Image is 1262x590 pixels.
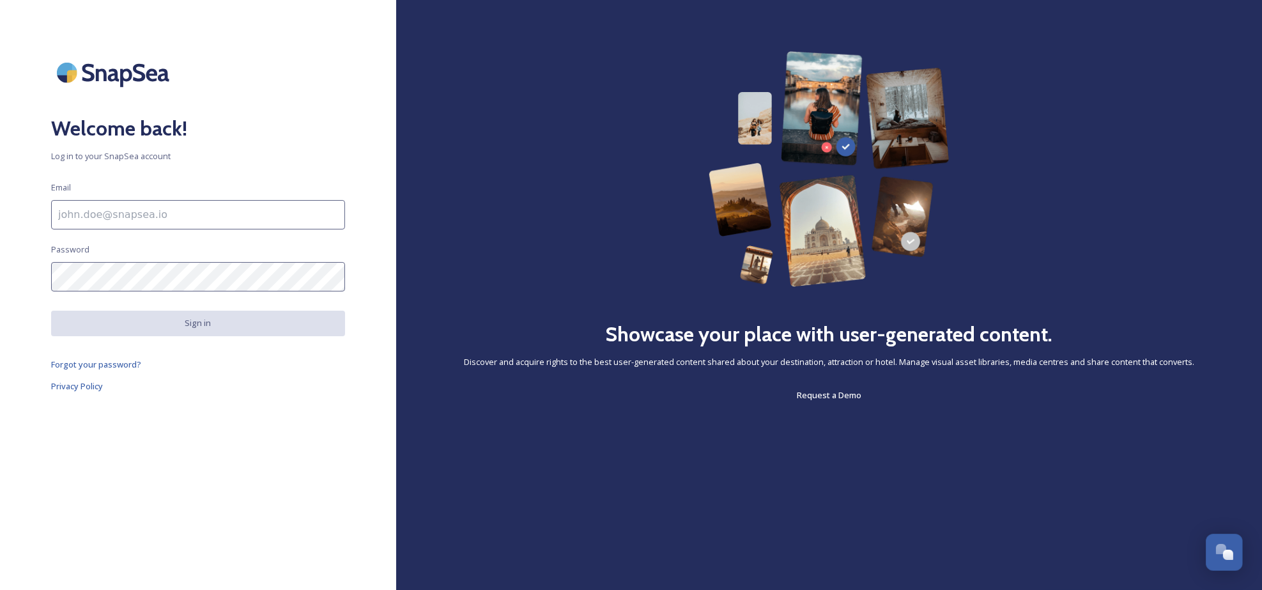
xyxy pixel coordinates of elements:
[51,182,71,194] span: Email
[606,319,1053,350] h2: Showcase your place with user-generated content.
[797,387,861,403] a: Request a Demo
[51,311,345,336] button: Sign in
[51,380,103,392] span: Privacy Policy
[1206,534,1243,571] button: Open Chat
[51,51,179,94] img: SnapSea Logo
[51,200,345,229] input: john.doe@snapsea.io
[51,378,345,394] a: Privacy Policy
[709,51,950,287] img: 63b42ca75bacad526042e722_Group%20154-p-800.png
[51,113,345,144] h2: Welcome back!
[51,150,345,162] span: Log in to your SnapSea account
[51,359,141,370] span: Forgot your password?
[51,357,345,372] a: Forgot your password?
[464,356,1194,368] span: Discover and acquire rights to the best user-generated content shared about your destination, att...
[51,244,89,256] span: Password
[797,389,861,401] span: Request a Demo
